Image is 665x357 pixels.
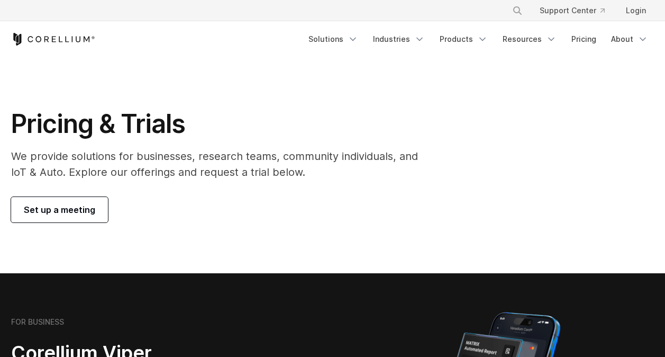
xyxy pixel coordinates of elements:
[496,30,563,49] a: Resources
[531,1,613,20] a: Support Center
[11,108,433,140] h1: Pricing & Trials
[11,148,433,180] p: We provide solutions for businesses, research teams, community individuals, and IoT & Auto. Explo...
[24,203,95,216] span: Set up a meeting
[433,30,494,49] a: Products
[11,317,64,327] h6: FOR BUSINESS
[508,1,527,20] button: Search
[499,1,654,20] div: Navigation Menu
[367,30,431,49] a: Industries
[302,30,365,49] a: Solutions
[11,33,95,46] a: Corellium Home
[605,30,654,49] a: About
[302,30,654,49] div: Navigation Menu
[11,197,108,222] a: Set up a meeting
[565,30,603,49] a: Pricing
[617,1,654,20] a: Login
